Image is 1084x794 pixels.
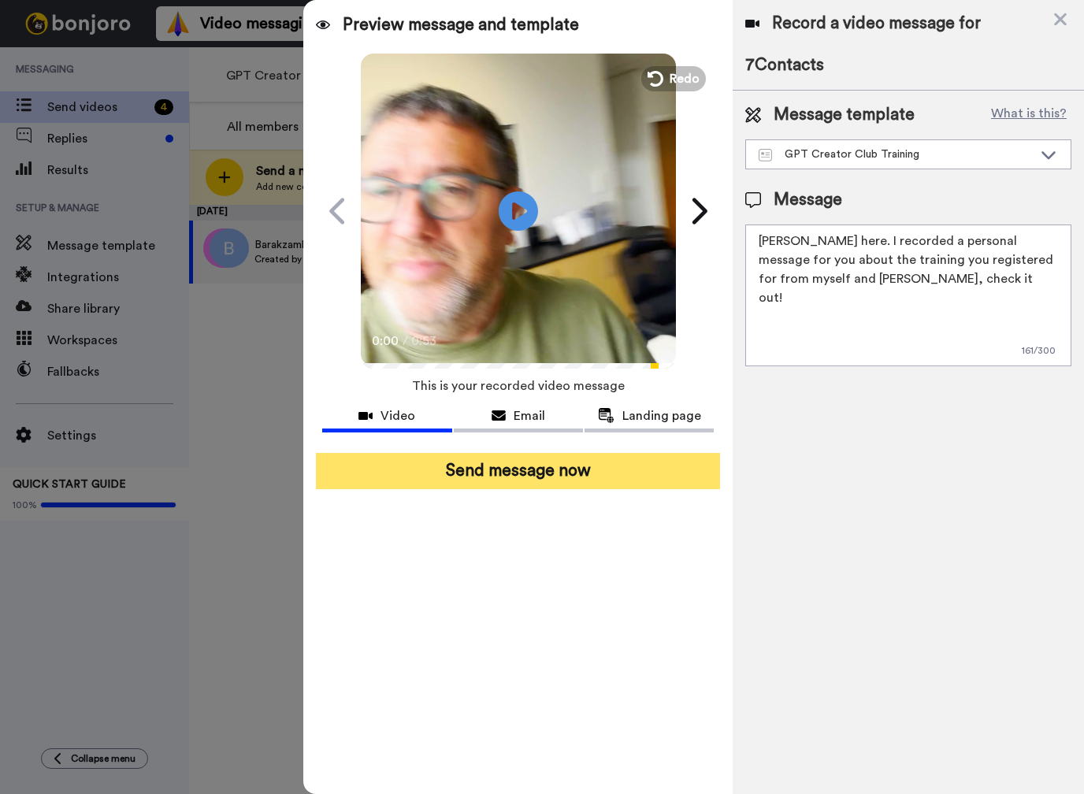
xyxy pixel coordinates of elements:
[514,406,545,425] span: Email
[774,188,842,212] span: Message
[372,332,399,351] span: 0:00
[411,332,439,351] span: 0:53
[774,103,915,127] span: Message template
[759,147,1033,162] div: GPT Creator Club Training
[403,332,408,351] span: /
[381,406,415,425] span: Video
[745,224,1071,366] textarea: [PERSON_NAME] here. I recorded a personal message for you about the training you registered for f...
[759,149,772,161] img: Message-temps.svg
[316,453,720,489] button: Send message now
[622,406,701,425] span: Landing page
[986,103,1071,127] button: What is this?
[412,369,625,403] span: This is your recorded video message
